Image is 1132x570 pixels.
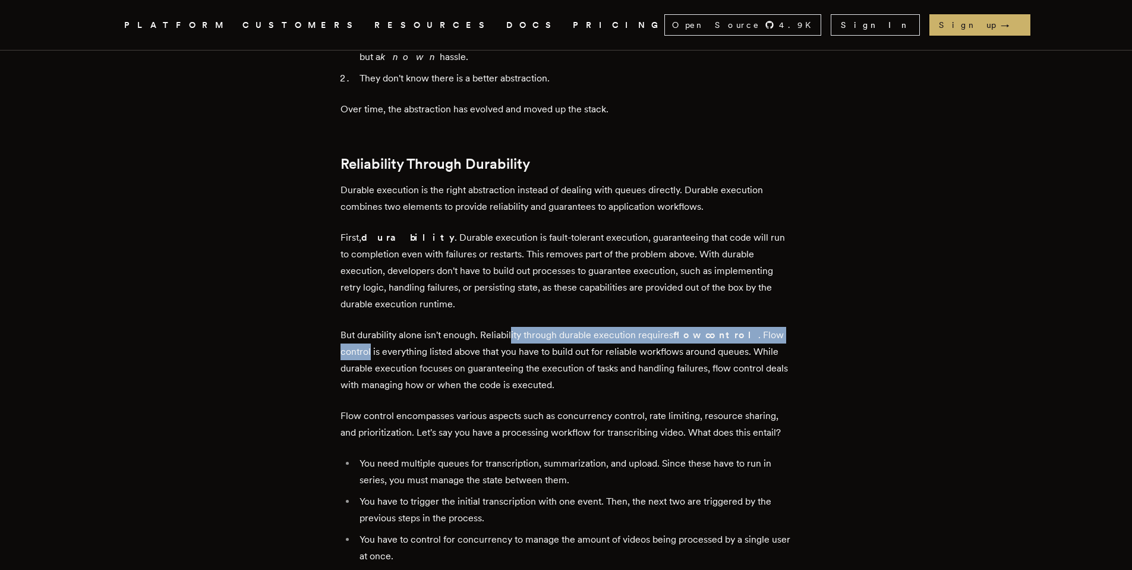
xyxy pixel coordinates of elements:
[831,14,920,36] a: Sign In
[340,229,792,313] p: First, . Durable execution is fault-tolerant execution, guaranteeing that code will run to comple...
[356,531,792,565] li: You have to control for concurrency to manage the amount of videos being processed by a single us...
[673,329,758,341] strong: flow control
[124,18,228,33] button: PLATFORM
[779,19,818,31] span: 4.9 K
[356,455,792,489] li: You need multiple queues for transcription, summarization, and upload. Since these have to run in...
[340,101,792,118] p: Over time, the abstraction has evolved and moved up the stack.
[380,51,440,62] em: known
[340,327,792,393] p: But durability alone isn't enough. Reliability through durable execution requires . Flow control ...
[573,18,664,33] a: PRICING
[242,18,360,33] a: CUSTOMERS
[356,493,792,527] li: You have to trigger the initial transcription with one event. Then, the next two are triggered by...
[340,156,792,172] h2: Reliability Through Durability
[374,18,492,33] button: RESOURCES
[929,14,1030,36] a: Sign up
[506,18,559,33] a: DOCS
[340,182,792,215] p: Durable execution is the right abstraction instead of dealing with queues directly. Durable execu...
[356,70,792,87] li: They don't know there is a better abstraction.
[340,408,792,441] p: Flow control encompasses various aspects such as concurrency control, rate limiting, resource sha...
[672,19,760,31] span: Open Source
[361,232,455,243] strong: durability
[1001,19,1021,31] span: →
